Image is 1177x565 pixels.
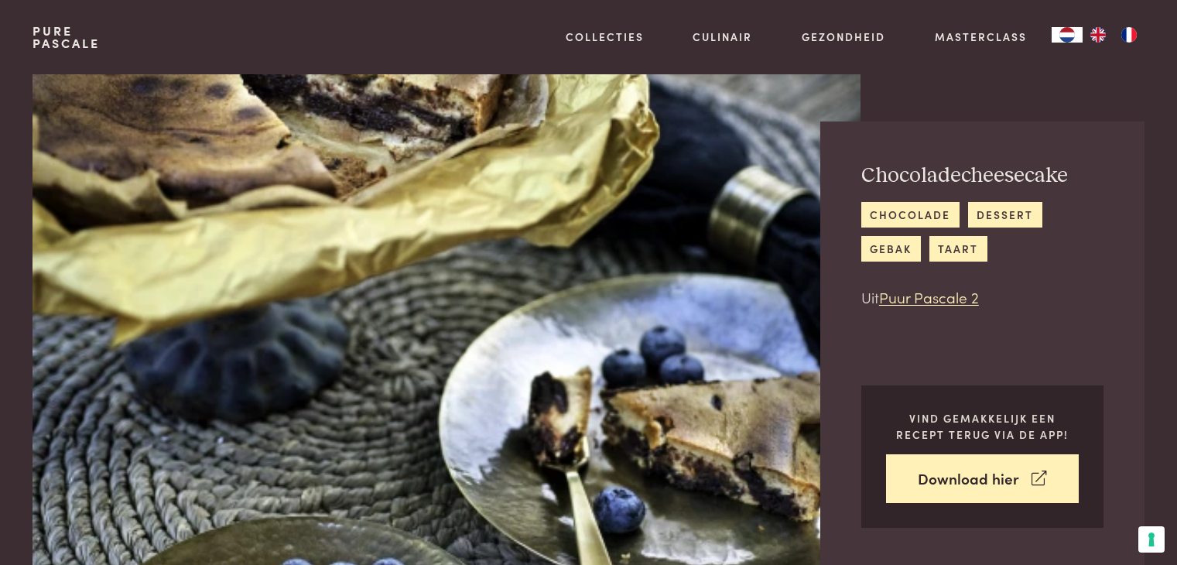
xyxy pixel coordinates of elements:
a: Gezondheid [802,29,885,45]
a: NL [1052,27,1083,43]
ul: Language list [1083,27,1144,43]
button: Uw voorkeuren voor toestemming voor trackingtechnologieën [1138,526,1165,553]
a: gebak [861,236,921,262]
a: FR [1114,27,1144,43]
p: Vind gemakkelijk een recept terug via de app! [886,410,1079,442]
a: chocolade [861,202,960,228]
a: Download hier [886,454,1079,503]
h2: Chocoladecheesecake [861,163,1103,190]
a: Collecties [566,29,644,45]
aside: Language selected: Nederlands [1052,27,1144,43]
p: Uit [861,286,1103,309]
a: Masterclass [935,29,1027,45]
a: dessert [968,202,1042,228]
div: Language [1052,27,1083,43]
a: EN [1083,27,1114,43]
a: taart [929,236,987,262]
a: PurePascale [33,25,100,50]
a: Culinair [693,29,752,45]
a: Puur Pascale 2 [879,286,979,307]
